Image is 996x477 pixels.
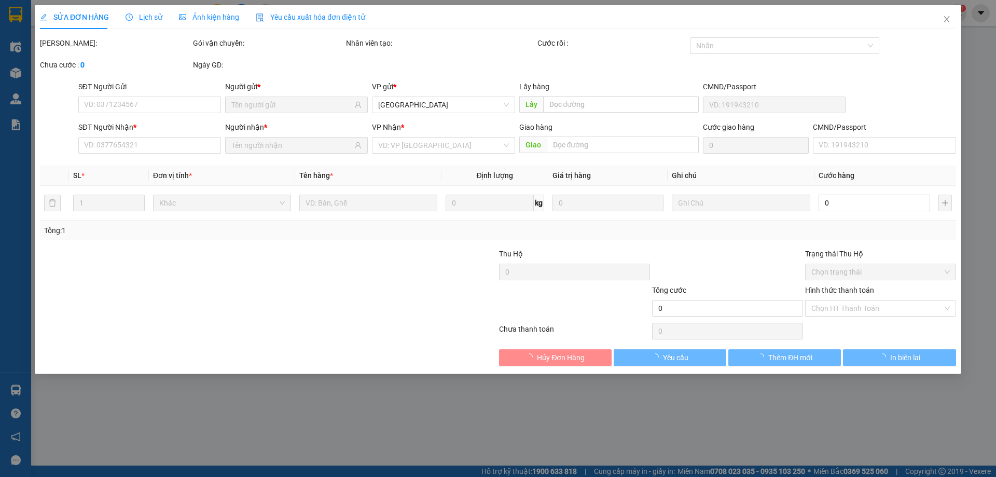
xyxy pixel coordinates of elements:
span: Tổng cước [652,286,686,294]
div: Người nhận [225,121,368,133]
span: Khác [159,195,285,211]
div: Người gửi [225,81,368,92]
span: Định lượng [477,171,514,180]
div: Cước rồi : [537,37,688,49]
input: VD: Bàn, Ghế [299,195,437,211]
label: Hình thức thanh toán [805,286,874,294]
div: Nhân viên tạo: [346,37,535,49]
div: Ngày GD: [193,59,344,71]
span: Thêm ĐH mới [768,352,812,363]
div: VP gửi [372,81,515,92]
button: Close [932,5,961,34]
span: VP Nhận [372,123,402,131]
button: Thêm ĐH mới [728,349,841,366]
span: loading [879,353,890,361]
input: Cước giao hàng [703,137,809,154]
span: Lấy hàng [519,83,549,91]
div: SĐT Người Gửi [78,81,221,92]
div: Gói vận chuyển: [193,37,344,49]
span: Thu Hộ [499,250,523,258]
span: Yêu cầu xuất hóa đơn điện tử [256,13,365,21]
span: Cước hàng [819,171,854,180]
span: Tân Châu [379,97,509,113]
span: Hủy Đơn Hàng [537,352,585,363]
th: Ghi chú [668,166,814,186]
span: Tên hàng [299,171,333,180]
input: Ghi Chú [672,195,810,211]
div: [PERSON_NAME]: [40,37,191,49]
span: picture [179,13,186,21]
span: loading [652,353,663,361]
span: Yêu cầu [663,352,688,363]
span: Lấy [519,96,543,113]
div: SĐT Người Nhận [78,121,221,133]
button: Yêu cầu [614,349,726,366]
div: Tổng: 1 [44,225,384,236]
span: Đơn vị tính [153,171,192,180]
span: edit [40,13,47,21]
span: loading [757,353,768,361]
button: plus [938,195,952,211]
input: Tên người nhận [231,140,352,151]
button: delete [44,195,61,211]
input: Dọc đường [547,137,699,153]
div: Chưa cước : [40,59,191,71]
span: Giao hàng [519,123,552,131]
div: CMND/Passport [813,121,956,133]
input: VD: 191943210 [703,97,846,113]
span: SỬA ĐƠN HÀNG [40,13,109,21]
span: In biên lai [890,352,920,363]
div: Chưa thanh toán [498,323,651,342]
span: Giá trị hàng [552,171,591,180]
span: user [355,142,362,149]
span: Ảnh kiện hàng [179,13,239,21]
input: 0 [552,195,664,211]
span: user [355,101,362,108]
span: close [943,15,951,23]
span: clock-circle [126,13,133,21]
input: Tên người gửi [231,99,352,111]
button: Hủy Đơn Hàng [499,349,612,366]
span: kg [534,195,544,211]
span: SL [73,171,81,180]
img: icon [256,13,264,22]
input: Dọc đường [543,96,699,113]
button: In biên lai [843,349,956,366]
b: 0 [80,61,85,69]
label: Cước giao hàng [703,123,754,131]
span: loading [526,353,537,361]
span: Giao [519,137,547,153]
span: Lịch sử [126,13,162,21]
span: Chọn trạng thái [811,264,950,280]
div: Trạng thái Thu Hộ [805,248,956,260]
div: CMND/Passport [703,81,846,92]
